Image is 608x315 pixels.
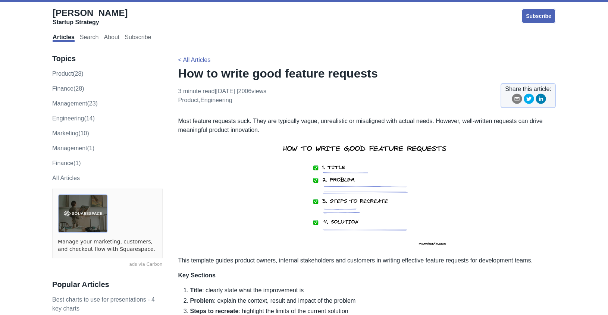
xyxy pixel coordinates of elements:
[52,130,89,136] a: marketing(10)
[236,88,266,94] span: | 2006 views
[178,87,267,105] p: 3 minute read | [DATE] ,
[58,238,157,253] a: Manage your marketing, customers, and checkout flow with Squarespace.
[512,94,522,107] button: email
[521,9,556,23] a: Subscribe
[53,34,75,42] a: Articles
[190,287,203,293] strong: Title
[52,115,95,122] a: engineering(14)
[52,100,98,107] a: management(23)
[53,7,128,26] a: [PERSON_NAME]Startup Strategy
[190,297,214,304] strong: Problem
[52,145,94,151] a: Management(1)
[52,280,162,289] h3: Popular Articles
[52,175,80,181] a: All Articles
[52,160,81,166] a: Finance(1)
[80,34,99,42] a: Search
[125,34,151,42] a: Subscribe
[53,19,128,26] div: Startup Strategy
[536,94,546,107] button: linkedin
[505,85,551,94] span: Share this article:
[275,135,459,250] img: how-to-write-good-feature-requests
[52,70,84,77] a: product(28)
[190,296,556,305] li: : explain the context, result and impact of the problem
[178,272,216,278] strong: Key Sections
[104,34,120,42] a: About
[178,57,211,63] a: < All Articles
[190,286,556,295] li: : clearly state what the improvement is
[53,8,128,18] span: [PERSON_NAME]
[52,261,162,268] a: ads via Carbon
[524,94,534,107] button: twitter
[178,117,556,250] p: Most feature requests suck. They are typically vague, unrealistic or misaligned with actual needs...
[178,97,199,103] a: product
[200,97,232,103] a: engineering
[58,194,108,233] img: ads via Carbon
[178,256,556,265] p: This template guides product owners, internal stakeholders and customers in writing effective fea...
[52,54,162,63] h3: Topics
[190,308,239,314] strong: Steps to recreate
[52,85,84,92] a: finance(28)
[178,66,556,81] h1: How to write good feature requests
[52,296,155,312] a: Best charts to use for presentations - 4 key charts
